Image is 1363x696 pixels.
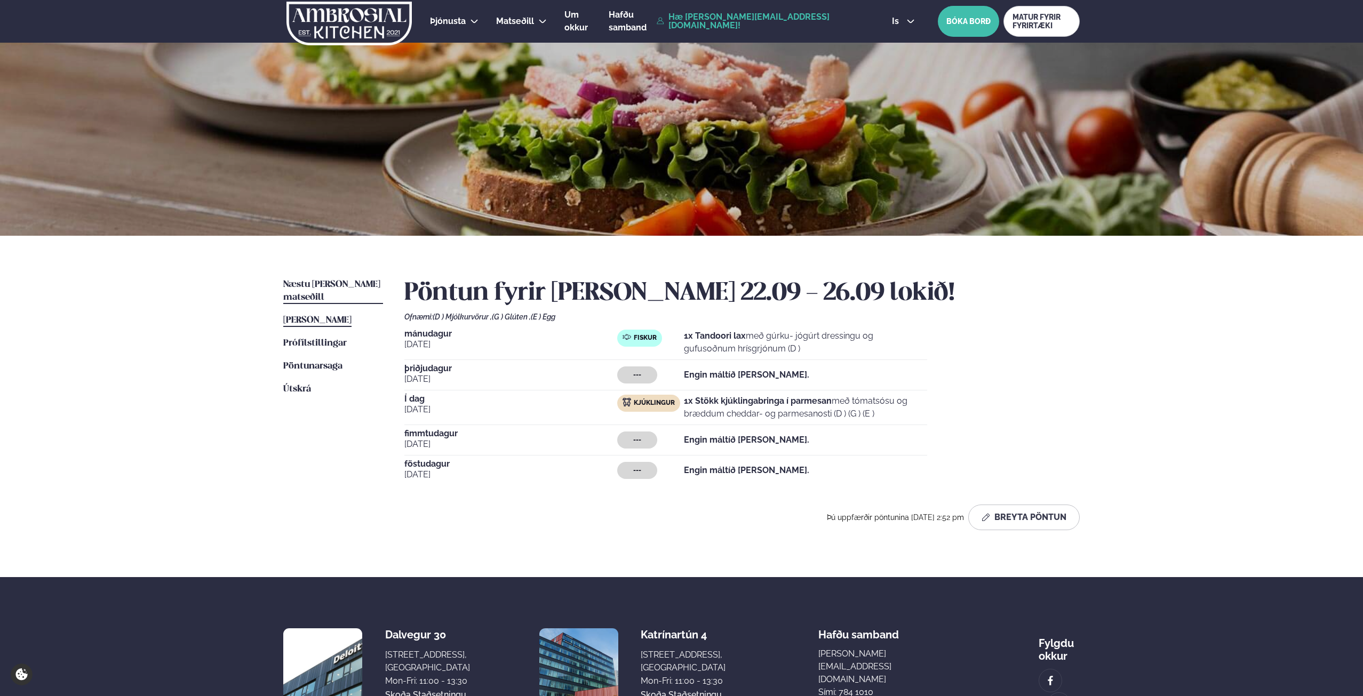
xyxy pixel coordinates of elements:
strong: Engin máltíð [PERSON_NAME]. [684,465,809,475]
span: Hafðu samband [818,620,899,641]
div: [STREET_ADDRESS], [GEOGRAPHIC_DATA] [385,649,470,674]
h2: Pöntun fyrir [PERSON_NAME] 22.09 - 26.09 lokið! [404,278,1080,308]
span: Fiskur [634,334,657,342]
div: Katrínartún 4 [641,628,726,641]
img: logo [285,2,413,45]
span: Matseðill [496,16,534,26]
p: með tómatsósu og bræddum cheddar- og parmesanosti (D ) (G ) (E ) [684,395,927,420]
span: þriðjudagur [404,364,617,373]
button: Breyta Pöntun [968,505,1080,530]
strong: Engin máltíð [PERSON_NAME]. [684,370,809,380]
button: BÓKA BORÐ [938,6,999,37]
span: (G ) Glúten , [492,313,531,321]
a: [PERSON_NAME] [283,314,352,327]
strong: 1x Tandoori lax [684,331,746,341]
a: Pöntunarsaga [283,360,342,373]
p: með gúrku- jógúrt dressingu og gufusoðnum hrísgrjónum (D ) [684,330,927,355]
a: Næstu [PERSON_NAME] matseðill [283,278,383,304]
span: [DATE] [404,403,617,416]
strong: Engin máltíð [PERSON_NAME]. [684,435,809,445]
span: --- [633,466,641,475]
span: Útskrá [283,385,311,394]
div: Mon-Fri: 11:00 - 13:30 [641,675,726,687]
img: chicken.svg [623,398,631,406]
a: Prófílstillingar [283,337,347,350]
a: [PERSON_NAME][EMAIL_ADDRESS][DOMAIN_NAME] [818,647,946,686]
span: Þú uppfærðir pöntunina [DATE] 2:52 pm [827,513,964,522]
div: Mon-Fri: 11:00 - 13:30 [385,675,470,687]
div: [STREET_ADDRESS], [GEOGRAPHIC_DATA] [641,649,726,674]
a: Cookie settings [11,663,33,685]
span: --- [633,436,641,444]
a: Um okkur [564,9,591,34]
span: Í dag [404,395,617,403]
span: mánudagur [404,330,617,338]
a: MATUR FYRIR FYRIRTÆKI [1003,6,1080,37]
span: [DATE] [404,468,617,481]
span: (D ) Mjólkurvörur , [433,313,492,321]
div: Dalvegur 30 [385,628,470,641]
span: Um okkur [564,10,588,33]
span: (E ) Egg [531,313,555,321]
a: Útskrá [283,383,311,396]
a: Hæ [PERSON_NAME][EMAIL_ADDRESS][DOMAIN_NAME]! [657,13,867,30]
span: föstudagur [404,460,617,468]
span: [PERSON_NAME] [283,316,352,325]
span: Kjúklingur [634,399,675,407]
span: is [892,17,902,26]
span: Prófílstillingar [283,339,347,348]
img: fish.svg [623,333,631,341]
span: [DATE] [404,438,617,451]
a: Hafðu samband [609,9,652,34]
a: image alt [1039,669,1062,692]
span: fimmtudagur [404,429,617,438]
span: Næstu [PERSON_NAME] matseðill [283,280,380,302]
a: Matseðill [496,15,534,28]
div: Ofnæmi: [404,313,1080,321]
span: Pöntunarsaga [283,362,342,371]
span: [DATE] [404,373,617,386]
img: image alt [1045,675,1056,687]
span: Þjónusta [430,16,466,26]
span: Hafðu samband [609,10,647,33]
button: is [883,17,923,26]
span: [DATE] [404,338,617,351]
span: --- [633,371,641,379]
strong: 1x Stökk kjúklingabringa í parmesan [684,396,832,406]
div: Fylgdu okkur [1039,628,1080,662]
a: Þjónusta [430,15,466,28]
